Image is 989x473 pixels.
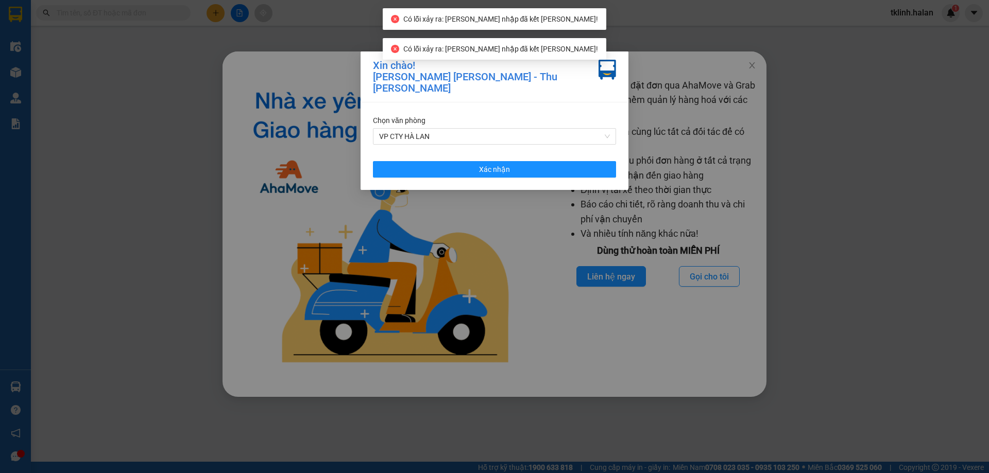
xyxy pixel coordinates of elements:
[403,15,599,23] span: Có lỗi xảy ra: [PERSON_NAME] nhập đã kết [PERSON_NAME]!
[599,60,616,80] img: vxr-icon
[479,164,510,175] span: Xác nhận
[403,45,599,53] span: Có lỗi xảy ra: [PERSON_NAME] nhập đã kết [PERSON_NAME]!
[373,161,616,178] button: Xác nhận
[391,15,399,23] span: close-circle
[373,115,616,126] div: Chọn văn phòng
[379,129,610,144] span: VP CTY HÀ LAN
[391,45,399,53] span: close-circle
[373,60,599,94] div: Xin chào! [PERSON_NAME] [PERSON_NAME] - Thu [PERSON_NAME]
